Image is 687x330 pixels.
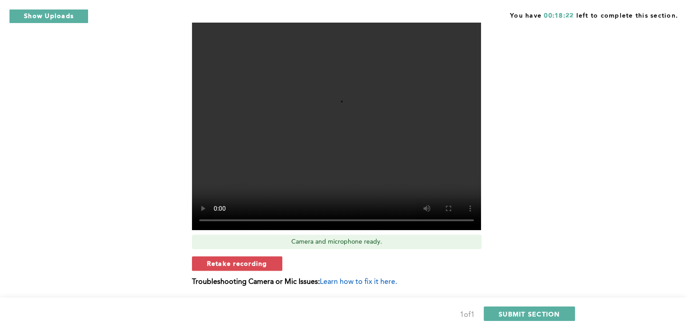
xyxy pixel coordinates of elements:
span: SUBMIT SECTION [499,310,560,318]
span: Learn how to fix it here. [320,278,397,286]
div: 1 of 1 [460,309,475,321]
b: Troubleshooting Camera or Mic Issues: [192,278,320,286]
button: SUBMIT SECTION [484,306,575,321]
span: 00:18:22 [544,13,574,19]
span: You have left to complete this section. [510,9,678,20]
button: Show Uploads [9,9,89,24]
span: Retake recording [207,259,267,268]
div: Camera and microphone ready. [192,235,481,249]
button: Retake recording [192,256,282,271]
